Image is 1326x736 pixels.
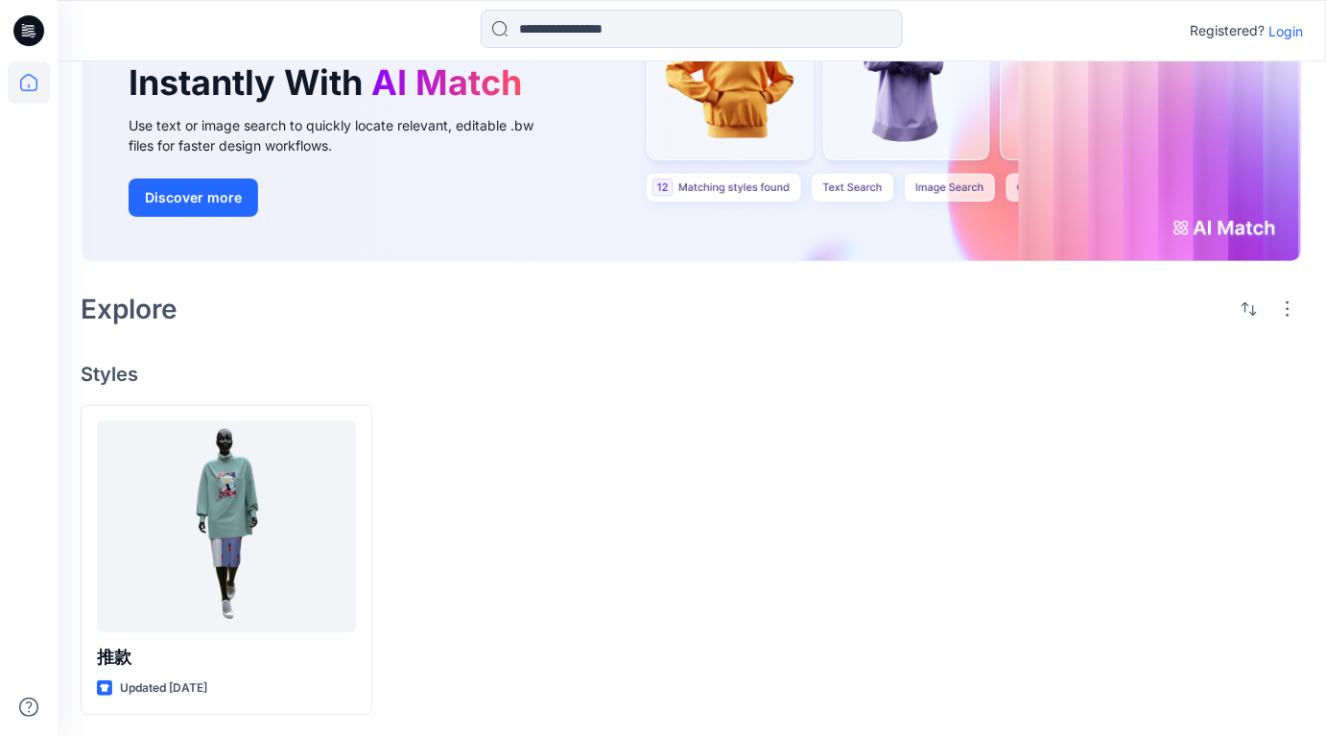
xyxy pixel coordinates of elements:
span: AI Match [371,61,522,104]
div: Use text or image search to quickly locate relevant, editable .bw files for faster design workflows. [129,115,560,155]
p: Updated [DATE] [120,678,207,699]
button: Discover more [129,178,258,217]
p: Registered? [1190,19,1265,42]
h2: Explore [81,294,178,324]
p: 推款 [97,644,356,671]
a: 推款 [97,421,356,632]
h4: Styles [81,363,1303,386]
h1: Find the Right Garment Instantly With [129,21,532,104]
p: Login [1268,21,1303,41]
